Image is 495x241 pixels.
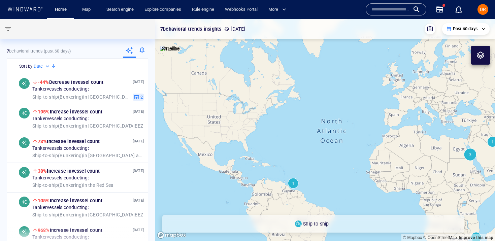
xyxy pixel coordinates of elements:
[403,235,422,240] a: Mapbox
[7,48,9,54] strong: 7
[32,152,144,159] span: in [GEOGRAPHIC_DATA] and [GEOGRAPHIC_DATA] EEZ
[32,94,130,100] span: in [GEOGRAPHIC_DATA] EEZ
[133,138,144,144] p: [DATE]
[38,79,49,85] span: -44%
[222,4,260,15] a: Webhooks Portal
[38,168,100,174] span: Increase in vessel count
[160,25,221,33] p: 7 behavioral trends insights
[453,26,477,32] p: Past 60 days
[455,5,463,13] div: Notification center
[32,123,84,128] span: Ship-to-ship ( Bunkering )
[38,139,100,144] span: Increase in vessel count
[133,93,144,101] button: 2
[155,19,495,241] canvas: Map
[104,4,136,15] a: Search engine
[34,63,51,70] div: Date
[32,212,84,217] span: Ship-to-ship ( Bunkering )
[50,4,71,15] button: Home
[303,220,329,228] p: Ship-to-ship
[459,235,493,240] a: Map feedback
[32,94,84,99] span: Ship-to-ship ( Bunkering )
[32,182,84,187] span: Ship-to-ship ( Bunkering )
[32,182,113,188] span: in the Red Sea
[77,4,98,15] button: Map
[133,108,144,115] p: [DATE]
[38,139,47,144] span: 73%
[32,212,143,218] span: in [GEOGRAPHIC_DATA] EEZ
[160,46,180,53] img: satellite
[133,197,144,204] p: [DATE]
[476,3,490,16] button: DR
[38,168,47,174] span: 38%
[32,145,89,151] span: Tanker vessels conducting:
[34,63,43,70] h6: Date
[32,86,89,92] span: Tanker vessels conducting:
[32,152,84,158] span: Ship-to-ship ( Bunkering )
[38,109,102,114] span: Increase in vessel count
[142,4,184,15] a: Explore companies
[266,4,292,15] button: More
[139,94,143,100] span: 2
[32,175,89,181] span: Tanker vessels conducting:
[268,6,286,13] span: More
[133,168,144,174] p: [DATE]
[32,123,143,129] span: in [GEOGRAPHIC_DATA] EEZ
[162,44,180,53] p: Satellite
[32,116,89,122] span: Tanker vessels conducting:
[38,198,102,203] span: Increase in vessel count
[79,4,96,15] a: Map
[423,235,457,240] a: OpenStreetMap
[189,4,217,15] a: Rule engine
[19,63,32,70] h6: Sort by
[38,109,50,114] span: 195%
[466,211,490,236] iframe: Chat
[224,25,245,33] p: [DATE]
[7,48,71,54] p: behavioral trends (Past 60 days)
[38,198,50,203] span: 105%
[38,79,103,85] span: Decrease in vessel count
[52,4,69,15] a: Home
[157,231,187,239] a: Mapbox logo
[32,205,89,211] span: Tanker vessels conducting:
[446,26,486,32] div: Past 60 days
[133,79,144,85] p: [DATE]
[480,7,486,12] span: DR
